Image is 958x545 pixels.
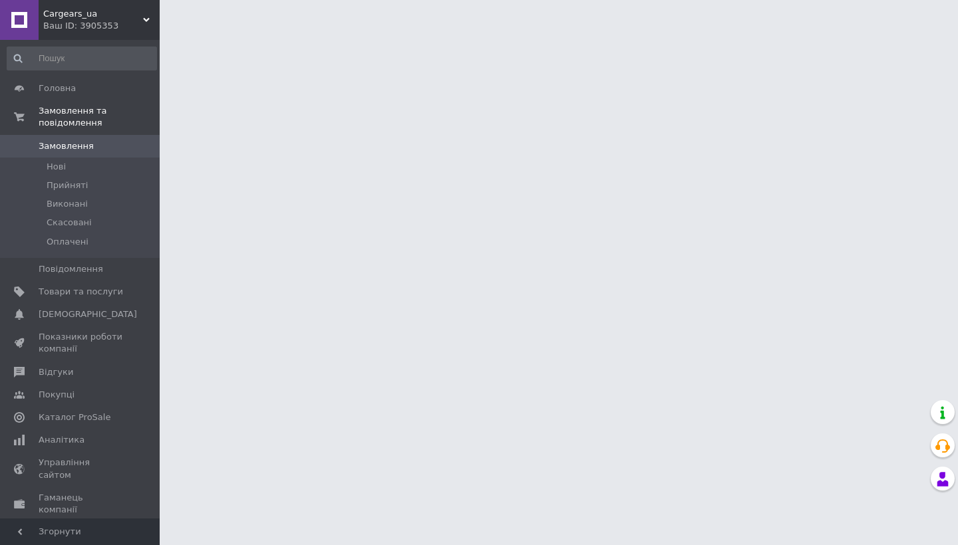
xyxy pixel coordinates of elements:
[39,286,123,298] span: Товари та послуги
[39,389,75,401] span: Покупці
[39,492,123,516] span: Гаманець компанії
[39,457,123,481] span: Управління сайтом
[39,366,73,378] span: Відгуки
[39,82,76,94] span: Головна
[39,411,110,423] span: Каталог ProSale
[39,308,137,320] span: [DEMOGRAPHIC_DATA]
[43,20,160,32] div: Ваш ID: 3905353
[47,217,92,229] span: Скасовані
[47,161,66,173] span: Нові
[47,179,88,191] span: Прийняті
[43,8,143,20] span: Cargears_ua
[39,140,94,152] span: Замовлення
[47,236,88,248] span: Оплачені
[47,198,88,210] span: Виконані
[39,331,123,355] span: Показники роботи компанії
[39,434,84,446] span: Аналітика
[39,105,160,129] span: Замовлення та повідомлення
[7,47,157,70] input: Пошук
[39,263,103,275] span: Повідомлення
